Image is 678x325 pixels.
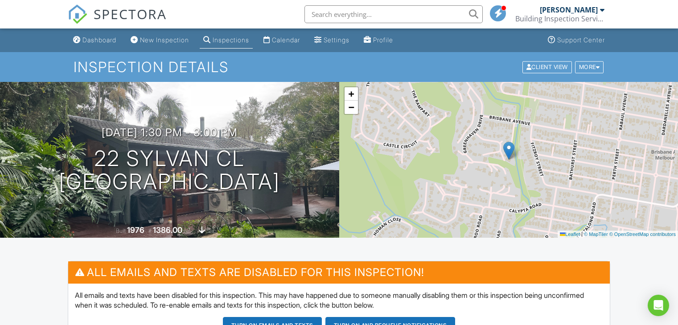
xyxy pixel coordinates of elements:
a: Dashboard [70,32,120,49]
a: Support Center [544,32,608,49]
div: Dashboard [82,36,116,44]
div: Support Center [557,36,605,44]
a: Inspections [200,32,253,49]
h3: All emails and texts are disabled for this inspection! [68,261,610,283]
span: + [348,88,354,99]
a: Client View [522,63,574,70]
h1: 22 Sylvan Cl [GEOGRAPHIC_DATA] [59,147,280,194]
a: Calendar [260,32,304,49]
a: © OpenStreetMap contributors [609,232,676,237]
div: More [575,61,604,73]
h3: [DATE] 1:30 pm - 3:00 pm [102,126,238,138]
div: 1976 [127,225,144,235]
a: Zoom in [345,87,358,101]
span: slab [206,227,216,234]
div: Building Inspection Services [515,14,604,23]
a: Zoom out [345,101,358,114]
img: The Best Home Inspection Software - Spectora [68,4,87,24]
div: Calendar [272,36,300,44]
div: Inspections [213,36,249,44]
span: m² [184,227,190,234]
input: Search everything... [304,5,483,23]
span: | [581,232,583,237]
div: New Inspection [140,36,189,44]
div: [PERSON_NAME] [540,5,598,14]
p: All emails and texts have been disabled for this inspection. This may have happened due to someon... [75,290,603,310]
a: Leaflet [560,232,580,237]
span: − [348,102,354,113]
div: Client View [522,61,572,73]
a: Profile [360,32,397,49]
div: Open Intercom Messenger [648,295,669,316]
a: © MapTiler [584,232,608,237]
h1: Inspection Details [74,59,604,75]
span: SPECTORA [94,4,167,23]
a: New Inspection [127,32,193,49]
div: Profile [373,36,393,44]
a: SPECTORA [68,12,167,31]
div: Settings [324,36,349,44]
img: Marker [503,142,514,160]
span: Built [116,227,126,234]
div: 1386.00 [153,225,182,235]
a: Settings [311,32,353,49]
